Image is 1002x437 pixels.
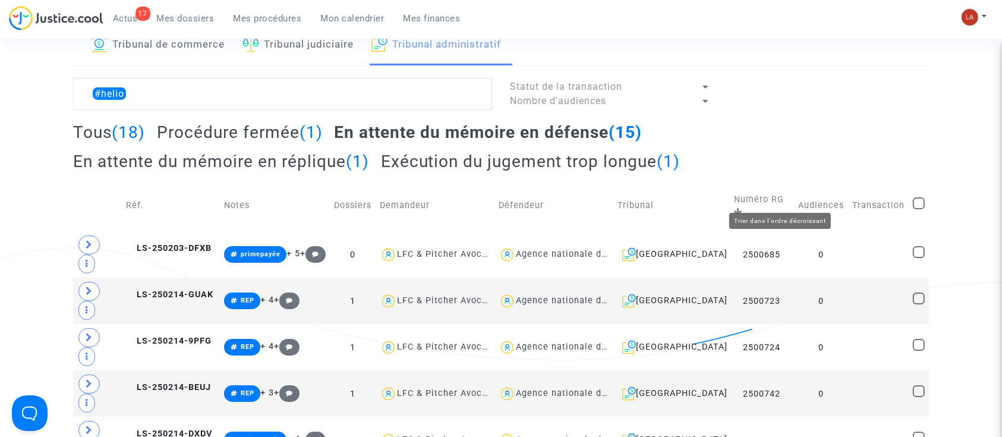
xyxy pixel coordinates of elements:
[622,247,636,262] img: icon-archive.svg
[126,243,212,253] span: LS-250203-DFXB
[122,180,220,231] td: Réf.
[394,10,470,27] a: Mes finances
[794,324,848,370] td: 0
[794,278,848,324] td: 0
[730,231,794,278] td: 2500685
[346,152,369,171] span: (1)
[499,246,516,263] img: icon-user.svg
[300,249,326,259] span: +
[274,295,300,305] span: +
[499,339,516,356] img: icon-user.svg
[380,385,397,403] img: icon-user.svg
[380,339,397,356] img: icon-user.svg
[516,388,647,398] div: Agence nationale de l'habitat
[494,180,613,231] td: Défendeur
[300,122,323,142] span: (1)
[321,13,385,24] span: Mon calendrier
[286,249,300,259] span: + 5
[380,293,397,310] img: icon-user.svg
[330,278,376,324] td: 1
[962,9,978,26] img: 3f9b7d9779f7b0ffc2b90d026f0682a9
[241,389,254,397] span: REP
[234,13,302,24] span: Mes procédures
[404,13,461,24] span: Mes finances
[397,295,491,306] div: LFC & Pitcher Avocat
[330,324,376,370] td: 1
[622,386,636,401] img: icon-archive.svg
[334,122,642,143] h2: En attente du mémoire en défense
[730,278,794,324] td: 2500723
[397,249,491,259] div: LFC & Pitcher Avocat
[103,10,147,27] a: 17Actus
[516,342,647,352] div: Agence nationale de l'habitat
[609,122,642,142] span: (15)
[499,385,516,403] img: icon-user.svg
[397,342,491,352] div: LFC & Pitcher Avocat
[617,340,726,354] div: [GEOGRAPHIC_DATA]
[617,294,726,308] div: [GEOGRAPHIC_DATA]
[12,395,48,431] iframe: Help Scout Beacon - Open
[126,290,213,300] span: LS-250214-GUAK
[157,13,215,24] span: Mes dossiers
[330,231,376,278] td: 0
[657,152,680,171] span: (1)
[397,388,491,398] div: LFC & Pitcher Avocat
[260,388,274,398] span: + 3
[91,36,108,52] img: icon-banque.svg
[730,180,794,231] td: Numéro RG
[516,249,647,259] div: Agence nationale de l'habitat
[241,297,254,304] span: REP
[730,324,794,370] td: 2500724
[9,6,103,30] img: jc-logo.svg
[157,122,323,143] h2: Procédure fermée
[274,341,300,351] span: +
[794,180,848,231] td: Audiences
[147,10,224,27] a: Mes dossiers
[260,341,274,351] span: + 4
[73,151,369,172] h2: En attente du mémoire en réplique
[380,246,397,263] img: icon-user.svg
[617,386,726,401] div: [GEOGRAPHIC_DATA]
[242,36,259,52] img: icon-faciliter-sm.svg
[376,180,494,231] td: Demandeur
[730,370,794,417] td: 2500742
[622,294,636,308] img: icon-archive.svg
[241,343,254,351] span: REP
[112,122,145,142] span: (18)
[241,250,281,258] span: primepayée
[499,293,516,310] img: icon-user.svg
[242,25,354,65] a: Tribunal judiciaire
[510,95,606,106] span: Nombre d'audiences
[516,295,647,306] div: Agence nationale de l'habitat
[91,25,225,65] a: Tribunal de commerce
[371,25,501,65] a: Tribunal administratif
[617,247,726,262] div: [GEOGRAPHIC_DATA]
[622,340,636,354] img: icon-archive.svg
[330,370,376,417] td: 1
[73,122,145,143] h2: Tous
[794,231,848,278] td: 0
[794,370,848,417] td: 0
[371,36,387,52] img: icon-archive.svg
[381,151,680,172] h2: Exécution du jugement trop longue
[330,180,376,231] td: Dossiers
[510,81,622,92] span: Statut de la transaction
[274,388,300,398] span: +
[311,10,394,27] a: Mon calendrier
[220,180,330,231] td: Notes
[613,180,730,231] td: Tribunal
[224,10,311,27] a: Mes procédures
[126,382,211,392] span: LS-250214-BEUJ
[126,336,212,346] span: LS-250214-9PFG
[260,295,274,305] span: + 4
[136,7,150,21] div: 17
[848,180,909,231] td: Transaction
[113,13,138,24] span: Actus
